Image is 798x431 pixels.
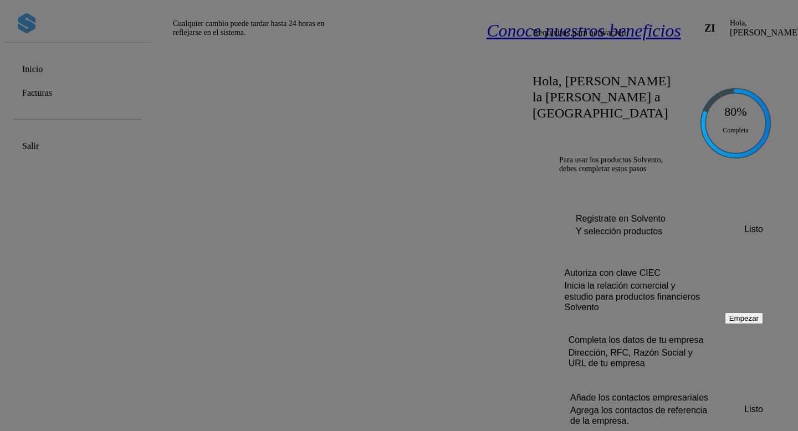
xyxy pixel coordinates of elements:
[537,213,766,245] button: Registrate en SolventoY selección productosListo
[740,224,763,234] span: Listo
[725,312,763,324] button: Empezar
[559,156,678,175] p: Para usar los productos Solvento, debes completar estos pasos
[564,268,703,278] span: Autoriza con clave CIEC
[723,126,749,135] p: Completa
[570,392,719,403] span: Añade los contactos empresariales
[537,267,766,369] button: Autoriza con clave CIECInicia la relación comercial y estudio para productos financieros Solvento...
[576,213,666,224] span: Registrate en Solvento
[729,314,759,322] span: Empezar
[569,347,704,368] span: Dirección, RFC, Razón Social y URL de tu empresa
[533,73,683,121] h3: Hola, [PERSON_NAME] la [PERSON_NAME] a [GEOGRAPHIC_DATA]
[537,392,766,427] button: Añade los contactos empresarialesAgrega los contactos de referencia de la empresa.Listo
[570,405,719,426] span: Agrega los contactos de referencia de la empresa.
[723,105,749,119] h3: 80%
[519,14,784,51] div: Requisitos para activación
[740,404,763,414] span: Listo
[564,280,703,312] span: Inicia la relación comercial y estudio para productos financieros Solvento
[569,335,704,345] span: Completa los datos de tu empresa
[576,226,666,237] span: Y selección productos
[533,27,626,38] p: Requisitos para activación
